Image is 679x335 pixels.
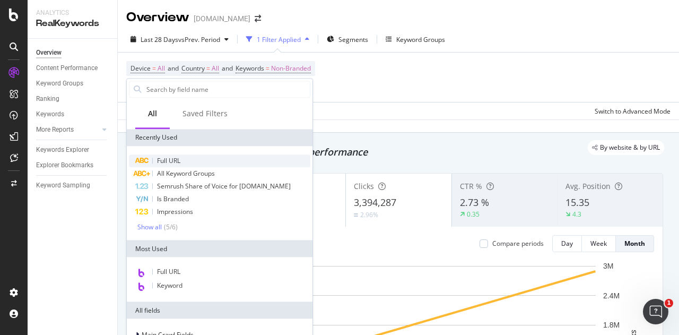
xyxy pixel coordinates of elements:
a: Ranking [36,93,110,105]
span: Non-Branded [271,61,311,76]
span: Keywords [236,64,264,73]
span: = [266,64,269,73]
div: Keyword Groups [36,78,83,89]
input: Search by field name [145,81,310,97]
div: Analytics [36,8,109,18]
div: Overview [36,47,62,58]
span: By website & by URL [600,144,660,151]
div: All [148,108,157,119]
span: Keyword [157,281,182,290]
div: Week [590,239,607,248]
div: Keywords [36,109,64,120]
div: Most Used [127,240,312,257]
span: Full URL [157,267,180,276]
div: Keyword Sampling [36,180,90,191]
span: Device [130,64,151,73]
div: Keyword Groups [396,35,445,44]
span: = [206,64,210,73]
div: Saved Filters [182,108,228,119]
span: 1 [665,299,673,307]
span: All Keyword Groups [157,169,215,178]
button: Day [552,235,582,252]
span: 2.73 % [460,196,489,209]
text: 2.4M [603,291,620,300]
span: = [152,64,156,73]
a: Keywords Explorer [36,144,110,156]
span: Is Branded [157,194,189,203]
div: All fields [127,302,312,319]
div: 4.3 [572,210,581,219]
button: Segments [323,31,372,48]
div: legacy label [588,140,664,155]
button: Month [616,235,654,252]
a: Keywords [36,109,110,120]
span: Full URL [157,156,180,165]
div: RealKeywords [36,18,109,30]
div: 1 Filter Applied [257,35,301,44]
div: Month [624,239,645,248]
img: Equal [354,213,358,217]
iframe: Intercom live chat [643,299,668,324]
div: Keywords Explorer [36,144,89,156]
div: arrow-right-arrow-left [255,15,261,22]
div: Content Performance [36,63,98,74]
span: All [158,61,165,76]
button: 1 Filter Applied [242,31,314,48]
span: 3,394,287 [354,196,396,209]
text: 1.8M [603,321,620,329]
div: Compare periods [492,239,544,248]
text: 3M [603,262,613,270]
a: More Reports [36,124,99,135]
span: Impressions [157,207,193,216]
div: Recently Used [127,129,312,146]
div: Ranking [36,93,59,105]
span: and [222,64,233,73]
a: Content Performance [36,63,110,74]
button: Last 28 DaysvsPrev. Period [126,31,233,48]
button: Switch to Advanced Mode [590,102,671,119]
div: [DOMAIN_NAME] [194,13,250,24]
span: All [212,61,219,76]
span: 15.35 [565,196,589,209]
a: Keyword Groups [36,78,110,89]
a: Overview [36,47,110,58]
span: Country [181,64,205,73]
span: Segments [338,35,368,44]
button: Keyword Groups [381,31,449,48]
span: Semrush Share of Voice for [DOMAIN_NAME] [157,182,291,191]
span: CTR % [460,181,482,191]
div: More Reports [36,124,74,135]
span: and [168,64,179,73]
span: Avg. Position [565,181,611,191]
div: Overview [126,8,189,27]
div: Switch to Advanced Mode [595,107,671,116]
span: Clicks [354,181,374,191]
div: ( 5 / 6 ) [162,222,178,231]
a: Explorer Bookmarks [36,160,110,171]
span: Last 28 Days [141,35,178,44]
div: Explorer Bookmarks [36,160,93,171]
div: 0.35 [467,210,480,219]
span: vs Prev. Period [178,35,220,44]
a: Keyword Sampling [36,180,110,191]
div: Day [561,239,573,248]
button: Week [582,235,616,252]
div: Show all [137,224,162,231]
div: 2.96% [360,210,378,219]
